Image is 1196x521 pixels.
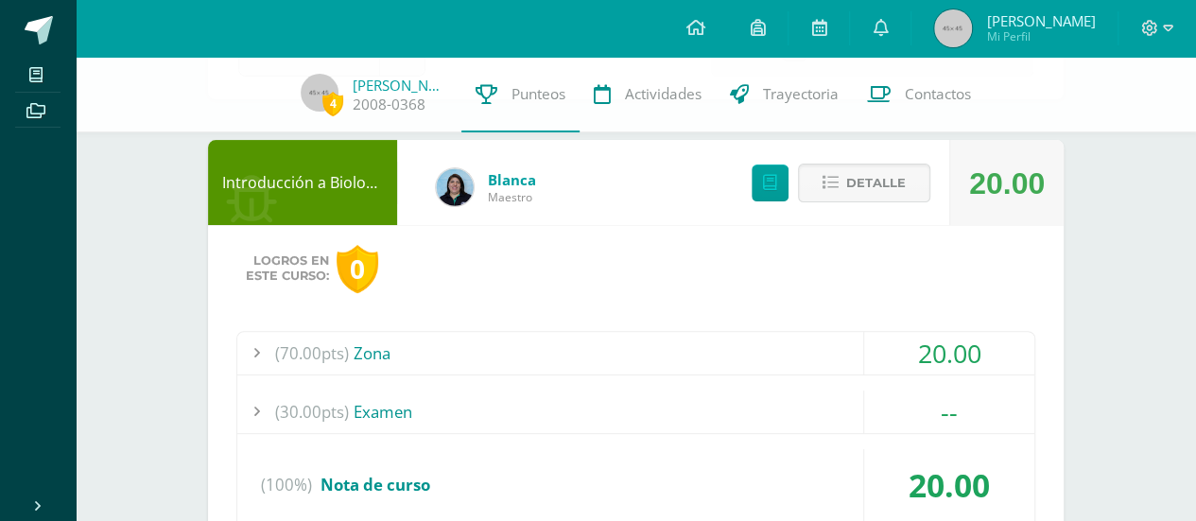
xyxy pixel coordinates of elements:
span: Actividades [625,84,702,104]
a: Punteos [461,57,580,132]
img: 45x45 [301,74,338,112]
a: Blanca [488,170,536,189]
a: Trayectoria [716,57,853,132]
span: Punteos [511,84,565,104]
div: -- [864,391,1034,433]
a: Contactos [853,57,985,132]
div: Introducción a Biología [208,140,397,225]
div: 20.00 [864,332,1034,374]
span: Detalle [846,165,906,200]
span: 4 [322,92,343,115]
div: Zona [237,332,1034,374]
img: 6df1b4a1ab8e0111982930b53d21c0fa.png [436,168,474,206]
span: Maestro [488,189,536,205]
span: Logros en este curso: [246,253,329,284]
span: Mi Perfil [986,28,1095,44]
img: 45x45 [934,9,972,47]
div: 20.00 [864,449,1034,521]
a: 2008-0368 [353,95,425,114]
span: Trayectoria [763,84,839,104]
span: (30.00pts) [275,391,349,433]
div: 0 [337,245,378,293]
span: [PERSON_NAME] [986,11,1095,30]
div: Examen [237,391,1034,433]
a: Actividades [580,57,716,132]
span: (70.00pts) [275,332,349,374]
div: 20.00 [969,141,1045,226]
span: Contactos [905,84,971,104]
a: [PERSON_NAME] [353,76,447,95]
span: (100%) [261,449,312,521]
span: Nota de curso [321,474,430,495]
button: Detalle [798,164,930,202]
